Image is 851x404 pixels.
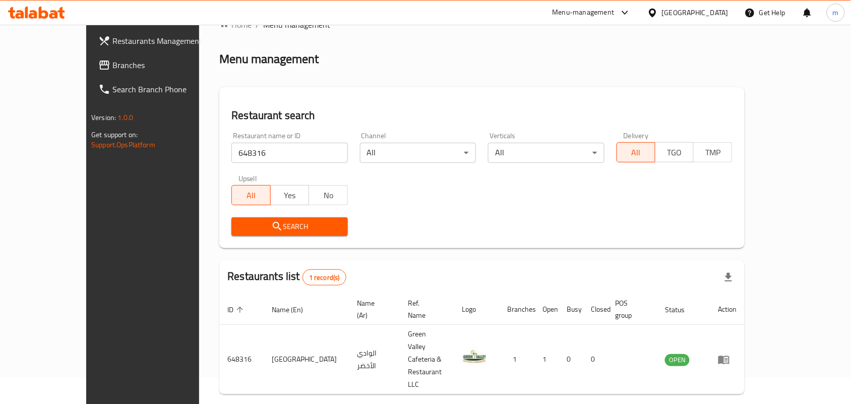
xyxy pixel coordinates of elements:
[112,83,220,95] span: Search Branch Phone
[275,188,305,203] span: Yes
[236,188,266,203] span: All
[256,19,259,31] li: /
[349,325,400,394] td: الوادي الأخضر
[112,35,220,47] span: Restaurants Management
[270,185,309,205] button: Yes
[583,294,607,325] th: Closed
[621,145,651,160] span: All
[272,304,316,316] span: Name (En)
[238,175,257,182] label: Upsell
[357,297,388,321] span: Name (Ar)
[583,325,607,394] td: 0
[112,59,220,71] span: Branches
[117,111,133,124] span: 1.0.0
[239,220,339,233] span: Search
[454,294,499,325] th: Logo
[617,142,655,162] button: All
[90,53,228,77] a: Branches
[462,345,487,370] img: Green Valley
[90,29,228,53] a: Restaurants Management
[219,51,319,67] h2: Menu management
[219,19,252,31] a: Home
[309,185,347,205] button: No
[313,188,343,203] span: No
[219,325,264,394] td: 648316
[91,138,155,151] a: Support.OpsPlatform
[408,297,442,321] span: Ref. Name
[90,77,228,101] a: Search Branch Phone
[263,19,330,31] span: Menu management
[655,142,694,162] button: TGO
[534,294,559,325] th: Open
[698,145,728,160] span: TMP
[488,143,604,163] div: All
[91,111,116,124] span: Version:
[499,294,534,325] th: Branches
[499,325,534,394] td: 1
[302,269,346,285] div: Total records count
[553,7,615,19] div: Menu-management
[662,7,728,18] div: [GEOGRAPHIC_DATA]
[303,273,346,282] span: 1 record(s)
[659,145,690,160] span: TGO
[693,142,732,162] button: TMP
[559,294,583,325] th: Busy
[227,269,346,285] h2: Restaurants list
[231,185,270,205] button: All
[718,354,737,366] div: Menu
[264,325,349,394] td: [GEOGRAPHIC_DATA]
[559,325,583,394] td: 0
[231,143,347,163] input: Search for restaurant name or ID..
[400,325,454,394] td: Green Valley Cafeteria & Restaurant LLC
[665,354,690,366] span: OPEN
[360,143,476,163] div: All
[231,217,347,236] button: Search
[615,297,645,321] span: POS group
[833,7,839,18] span: m
[91,128,138,141] span: Get support on:
[219,294,745,394] table: enhanced table
[710,294,745,325] th: Action
[227,304,247,316] span: ID
[624,132,649,139] label: Delivery
[665,304,698,316] span: Status
[534,325,559,394] td: 1
[716,265,741,290] div: Export file
[231,108,733,123] h2: Restaurant search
